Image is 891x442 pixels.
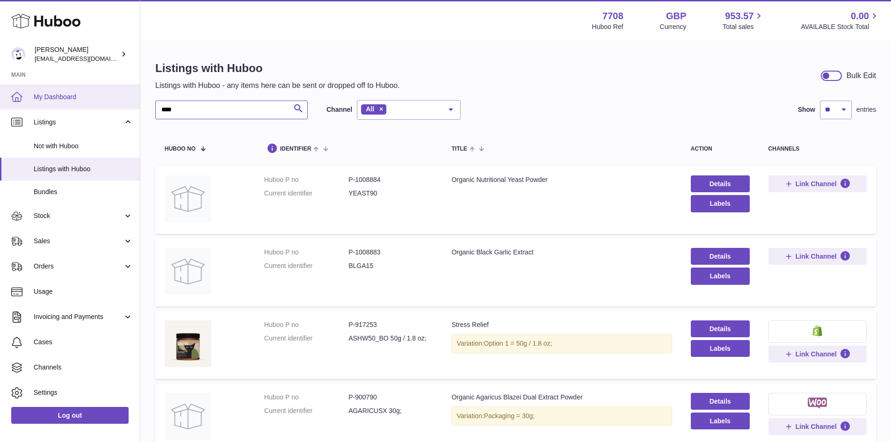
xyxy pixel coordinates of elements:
[602,10,623,22] strong: 7708
[348,334,433,343] dd: ASHW50_BO 50g / 1.8 oz;
[348,248,433,257] dd: P-1008883
[35,45,119,63] div: [PERSON_NAME]
[264,261,348,270] dt: Current identifier
[34,211,123,220] span: Stock
[451,334,672,353] div: Variation:
[592,22,623,31] div: Huboo Ref
[691,195,750,212] button: Labels
[264,393,348,402] dt: Huboo P no
[801,10,880,31] a: 0.00 AVAILABLE Stock Total
[34,312,123,321] span: Invoicing and Payments
[264,175,348,184] dt: Huboo P no
[165,393,211,440] img: Organic Agaricus Blazei Dual Extract Powder
[768,346,867,362] button: Link Channel
[691,340,750,357] button: Labels
[34,93,133,101] span: My Dashboard
[34,165,133,174] span: Listings with Huboo
[326,105,352,114] label: Channel
[34,388,133,397] span: Settings
[691,146,750,152] div: action
[11,407,129,424] a: Log out
[34,338,133,347] span: Cases
[666,10,686,22] strong: GBP
[451,248,672,257] div: Organic Black Garlic Extract
[155,80,400,91] p: Listings with Huboo - any items here can be sent or dropped off to Huboo.
[691,393,750,410] a: Details
[155,61,400,76] h1: Listings with Huboo
[366,105,374,113] span: All
[34,262,123,271] span: Orders
[451,320,672,329] div: Stress Relief
[808,398,827,409] img: woocommerce-small.png
[34,237,123,246] span: Sales
[165,320,211,367] img: Stress Relief
[451,393,672,402] div: Organic Agaricus Blazei Dual Extract Powder
[264,189,348,198] dt: Current identifier
[11,47,25,61] img: internalAdmin-7708@internal.huboo.com
[798,105,815,114] label: Show
[801,22,880,31] span: AVAILABLE Stock Total
[348,189,433,198] dd: YEAST90
[348,261,433,270] dd: BLGA15
[348,406,433,415] dd: AGARICUSX 30g;
[280,146,311,152] span: identifier
[768,248,867,265] button: Link Channel
[165,248,211,295] img: Organic Black Garlic Extract
[484,340,552,347] span: Option 1 = 50g / 1.8 oz;
[796,180,837,188] span: Link Channel
[484,412,535,420] span: Packaging = 30g;
[451,175,672,184] div: Organic Nutritional Yeast Powder
[796,350,837,358] span: Link Channel
[34,287,133,296] span: Usage
[691,320,750,337] a: Details
[851,10,869,22] span: 0.00
[348,393,433,402] dd: P-900790
[768,175,867,192] button: Link Channel
[35,55,138,62] span: [EMAIL_ADDRESS][DOMAIN_NAME]
[812,325,822,336] img: shopify-small.png
[691,248,750,265] a: Details
[165,175,211,222] img: Organic Nutritional Yeast Powder
[768,146,867,152] div: channels
[660,22,687,31] div: Currency
[856,105,876,114] span: entries
[264,320,348,329] dt: Huboo P no
[691,268,750,284] button: Labels
[796,252,837,261] span: Link Channel
[691,175,750,192] a: Details
[691,413,750,429] button: Labels
[723,10,764,31] a: 953.57 Total sales
[34,188,133,196] span: Bundles
[34,118,123,127] span: Listings
[768,418,867,435] button: Link Channel
[725,10,753,22] span: 953.57
[34,363,133,372] span: Channels
[165,146,196,152] span: Huboo no
[796,422,837,431] span: Link Channel
[451,146,467,152] span: title
[34,142,133,151] span: Not with Huboo
[451,406,672,426] div: Variation:
[847,71,876,81] div: Bulk Edit
[723,22,764,31] span: Total sales
[264,334,348,343] dt: Current identifier
[348,320,433,329] dd: P-917253
[264,406,348,415] dt: Current identifier
[264,248,348,257] dt: Huboo P no
[348,175,433,184] dd: P-1008884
